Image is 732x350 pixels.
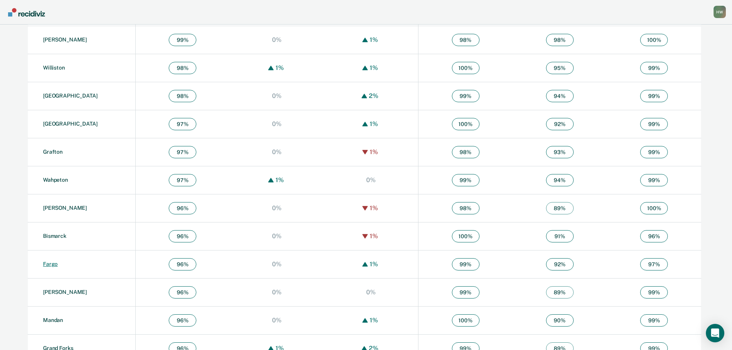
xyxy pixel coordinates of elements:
[640,286,668,299] span: 99 %
[452,90,480,102] span: 99 %
[452,286,480,299] span: 99 %
[640,118,668,130] span: 99 %
[546,34,574,46] span: 98 %
[546,202,574,214] span: 89 %
[43,205,87,211] a: [PERSON_NAME]
[270,260,284,268] div: 0%
[8,8,45,17] img: Recidiviz
[640,90,668,102] span: 99 %
[274,176,286,184] div: 1%
[43,93,98,99] a: [GEOGRAPHIC_DATA]
[274,64,286,71] div: 1%
[546,174,574,186] span: 94 %
[270,36,284,43] div: 0%
[364,176,378,184] div: 0%
[368,232,380,240] div: 1%
[714,6,726,18] button: Profile dropdown button
[546,146,574,158] span: 93 %
[452,314,480,327] span: 100 %
[169,174,196,186] span: 97 %
[452,62,480,74] span: 100 %
[368,148,380,156] div: 1%
[368,36,380,43] div: 1%
[169,34,196,46] span: 99 %
[270,92,284,100] div: 0%
[43,261,58,267] a: Fargo
[546,258,574,270] span: 92 %
[43,317,63,323] a: Mandan
[169,118,196,130] span: 97 %
[43,36,87,43] a: [PERSON_NAME]
[640,62,668,74] span: 99 %
[546,90,574,102] span: 94 %
[43,233,66,239] a: Bismarck
[452,174,480,186] span: 99 %
[270,120,284,128] div: 0%
[546,118,574,130] span: 92 %
[368,120,380,128] div: 1%
[640,314,668,327] span: 99 %
[169,90,196,102] span: 98 %
[43,149,63,155] a: Grafton
[368,204,380,212] div: 1%
[640,202,668,214] span: 100 %
[367,92,380,100] div: 2%
[270,148,284,156] div: 0%
[169,314,196,327] span: 96 %
[452,146,480,158] span: 98 %
[368,64,380,71] div: 1%
[169,62,196,74] span: 98 %
[270,289,284,296] div: 0%
[714,6,726,18] div: H W
[43,177,68,183] a: Wahpeton
[368,260,380,268] div: 1%
[640,258,668,270] span: 97 %
[43,121,98,127] a: [GEOGRAPHIC_DATA]
[169,286,196,299] span: 96 %
[640,174,668,186] span: 99 %
[706,324,724,342] div: Open Intercom Messenger
[640,230,668,242] span: 96 %
[43,65,65,71] a: Williston
[640,34,668,46] span: 100 %
[546,286,574,299] span: 89 %
[43,289,87,295] a: [PERSON_NAME]
[169,258,196,270] span: 96 %
[546,314,574,327] span: 90 %
[169,202,196,214] span: 96 %
[270,232,284,240] div: 0%
[452,230,480,242] span: 100 %
[640,146,668,158] span: 99 %
[368,317,380,324] div: 1%
[169,146,196,158] span: 97 %
[546,230,574,242] span: 91 %
[270,317,284,324] div: 0%
[452,34,480,46] span: 98 %
[546,62,574,74] span: 95 %
[364,289,378,296] div: 0%
[452,258,480,270] span: 99 %
[452,202,480,214] span: 98 %
[452,118,480,130] span: 100 %
[169,230,196,242] span: 96 %
[270,204,284,212] div: 0%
